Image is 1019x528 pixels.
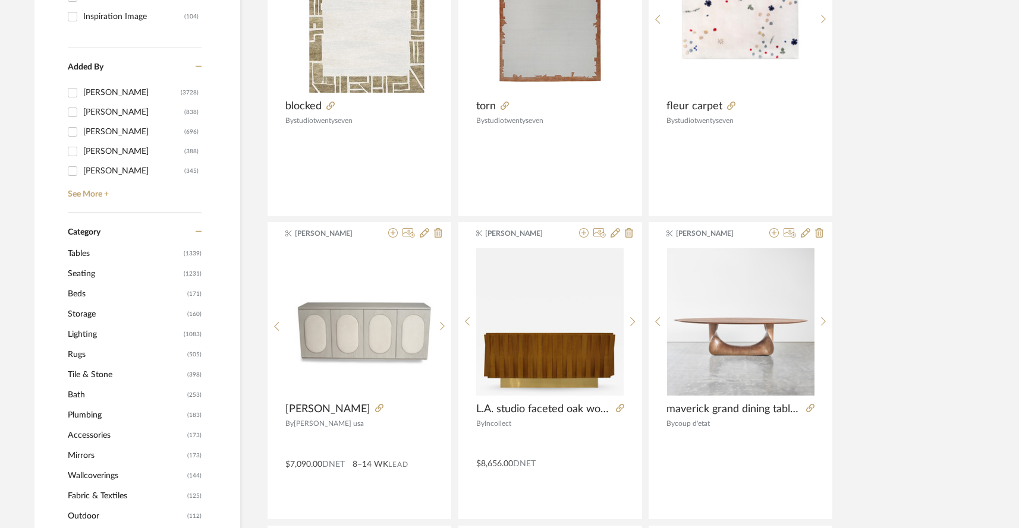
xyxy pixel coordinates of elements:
span: Beds [68,284,184,304]
span: $7,090.00 [285,460,322,469]
span: Tables [68,244,181,264]
span: [PERSON_NAME] [295,228,370,239]
span: (183) [187,406,202,425]
div: [PERSON_NAME] [83,162,184,181]
span: 8–14 WK [353,459,388,471]
span: (398) [187,365,202,384]
span: Accessories [68,425,184,445]
img: franz [286,271,433,372]
span: $8,656.00 [476,460,513,468]
div: Inspiration Image [83,7,184,26]
span: Added By [68,63,103,71]
span: (160) [187,305,202,324]
span: (505) [187,345,202,364]
div: [PERSON_NAME] [83,83,181,102]
span: studiotwentyseven [485,117,543,124]
a: See More + [65,181,202,200]
span: (1231) [184,264,202,283]
span: torn [476,100,496,113]
span: Tile & Stone [68,365,184,385]
span: coup d'etat [675,420,710,427]
span: By [285,420,294,427]
span: (171) [187,284,202,303]
span: (173) [187,426,202,445]
img: maverick grand dining tabl3e [667,248,814,396]
span: DNET [322,460,345,469]
span: (1083) [184,325,202,344]
span: Plumbing [68,405,184,425]
span: Wallcoverings [68,466,184,486]
div: (838) [184,103,199,122]
span: [PERSON_NAME] [676,228,751,239]
span: blocked [285,100,322,113]
span: fleur carpet [666,100,722,113]
span: Seating [68,264,181,284]
img: L.A. studio faceted oak wood sideboard [476,248,624,396]
span: By [666,117,675,124]
div: [PERSON_NAME] [83,122,184,141]
span: Mirrors [68,445,184,466]
span: By [476,117,485,124]
span: By [476,420,485,427]
span: Rugs [68,344,184,365]
span: Storage [68,304,184,324]
span: (144) [187,466,202,485]
span: L.A. studio faceted oak wood sideboard [476,403,611,416]
span: [PERSON_NAME] usa [294,420,364,427]
div: (388) [184,142,199,161]
div: (696) [184,122,199,141]
div: [PERSON_NAME] [83,103,184,122]
span: By [666,420,675,427]
span: (112) [187,507,202,526]
div: (345) [184,162,199,181]
span: Bath [68,385,184,405]
span: (125) [187,486,202,505]
span: studiotwentyseven [294,117,353,124]
div: [PERSON_NAME] [83,142,184,161]
div: 0 [286,248,433,396]
span: (253) [187,385,202,404]
span: Outdoor [68,506,184,526]
span: [PERSON_NAME] [285,403,370,416]
div: (104) [184,7,199,26]
span: maverick grand dining tabl3e [666,403,801,416]
span: Fabric & Textiles [68,486,184,506]
span: (173) [187,446,202,465]
span: (1339) [184,244,202,263]
span: Category [68,227,100,238]
span: DNET [513,460,536,468]
div: (3728) [181,83,199,102]
span: [PERSON_NAME] [485,228,560,239]
span: By [285,117,294,124]
span: studiotwentyseven [675,117,734,124]
span: Lighting [68,324,181,344]
span: Lead [388,460,408,469]
span: Incollect [485,420,511,427]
